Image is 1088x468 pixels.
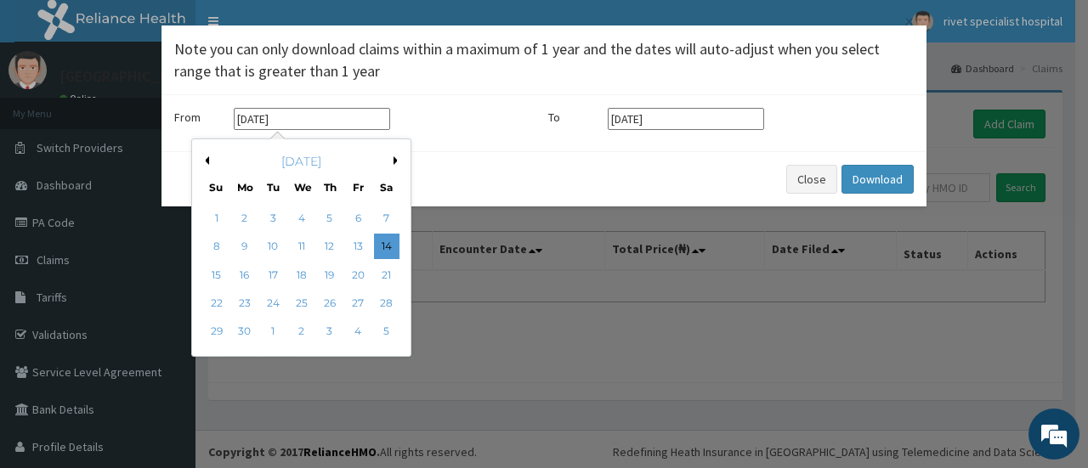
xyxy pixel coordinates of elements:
button: Close [786,165,837,194]
div: Su [209,180,224,195]
span: We're online! [99,131,235,302]
div: Choose Friday, June 20th, 2025 [345,262,371,288]
div: Choose Tuesday, June 10th, 2025 [260,234,286,260]
div: Tu [266,180,280,195]
button: Previous Month [201,156,209,165]
div: Choose Thursday, July 3rd, 2025 [317,319,343,345]
div: Choose Tuesday, June 3rd, 2025 [260,206,286,231]
div: Choose Friday, July 4th, 2025 [345,319,371,345]
span: × [904,10,914,33]
button: Close [903,13,914,31]
div: Choose Saturday, June 7th, 2025 [374,206,399,231]
div: month 2025-06 [202,205,400,347]
div: [DATE] [199,153,404,170]
div: Choose Sunday, June 29th, 2025 [204,319,229,345]
div: Choose Sunday, June 1st, 2025 [204,206,229,231]
h4: Note you can only download claims within a maximum of 1 year and the dates will auto-adjust when ... [174,38,914,82]
div: Minimize live chat window [279,8,320,49]
label: To [548,109,599,126]
div: Sa [379,180,394,195]
div: Choose Thursday, June 12th, 2025 [317,234,343,260]
div: Chat with us now [88,95,286,117]
textarea: Type your message and hit 'Enter' [8,298,324,358]
div: Choose Tuesday, June 24th, 2025 [260,290,286,316]
div: Choose Saturday, June 14th, 2025 [374,234,399,260]
div: Choose Monday, June 9th, 2025 [232,234,258,260]
div: Choose Thursday, June 26th, 2025 [317,290,343,316]
div: Choose Wednesday, July 2nd, 2025 [289,319,314,345]
img: d_794563401_company_1708531726252_794563401 [31,85,69,127]
input: Select start date [234,108,390,130]
div: Choose Thursday, June 19th, 2025 [317,262,343,288]
div: Mo [237,180,252,195]
div: Th [323,180,337,195]
div: Choose Monday, June 23rd, 2025 [232,290,258,316]
div: Choose Friday, June 6th, 2025 [345,206,371,231]
div: Choose Saturday, June 21st, 2025 [374,262,399,288]
div: Fr [351,180,365,195]
div: Choose Thursday, June 5th, 2025 [317,206,343,231]
div: Choose Wednesday, June 11th, 2025 [289,234,314,260]
div: Choose Wednesday, June 25th, 2025 [289,290,314,316]
div: Choose Monday, June 30th, 2025 [232,319,258,345]
div: Choose Sunday, June 22nd, 2025 [204,290,229,316]
label: From [174,109,225,126]
button: Download [841,165,914,194]
input: Select end date [608,108,764,130]
div: Choose Friday, June 27th, 2025 [345,290,371,316]
div: Choose Sunday, June 15th, 2025 [204,262,229,288]
div: Choose Monday, June 2nd, 2025 [232,206,258,231]
div: Choose Wednesday, June 4th, 2025 [289,206,314,231]
div: Choose Monday, June 16th, 2025 [232,262,258,288]
div: Choose Tuesday, July 1st, 2025 [260,319,286,345]
button: Next Month [394,156,402,165]
div: Choose Tuesday, June 17th, 2025 [260,262,286,288]
div: Choose Sunday, June 8th, 2025 [204,234,229,260]
div: Choose Wednesday, June 18th, 2025 [289,262,314,288]
div: We [294,180,309,195]
div: Choose Friday, June 13th, 2025 [345,234,371,260]
div: Choose Saturday, June 28th, 2025 [374,290,399,316]
div: Choose Saturday, July 5th, 2025 [374,319,399,345]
